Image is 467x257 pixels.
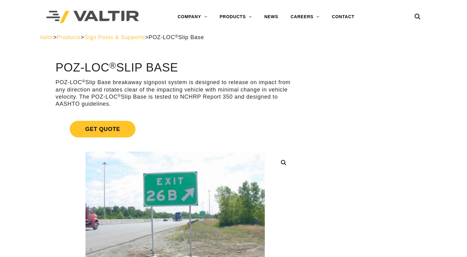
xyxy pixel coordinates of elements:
[148,34,204,40] span: POZ-LOC Slip Base
[46,11,139,23] img: Valtir
[40,34,427,41] div: > > >
[57,34,81,40] a: Products
[326,11,361,23] a: CONTACT
[82,79,85,84] sup: ®
[56,113,295,145] a: Get Quote
[118,93,121,98] sup: ®
[171,11,213,23] a: COMPANY
[56,61,295,74] h1: POZ-LOC Slip Base
[110,60,116,70] sup: ®
[84,34,145,40] a: Sign Posts & Supports
[258,11,284,23] a: NEWS
[70,121,136,137] span: Get Quote
[284,11,326,23] a: CAREERS
[175,34,178,39] sup: ®
[40,34,53,40] a: Valtir
[56,79,295,108] p: POZ-LOC Slip Base breakaway signpost system is designed to release on impact from any direction a...
[213,11,258,23] a: PRODUCTS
